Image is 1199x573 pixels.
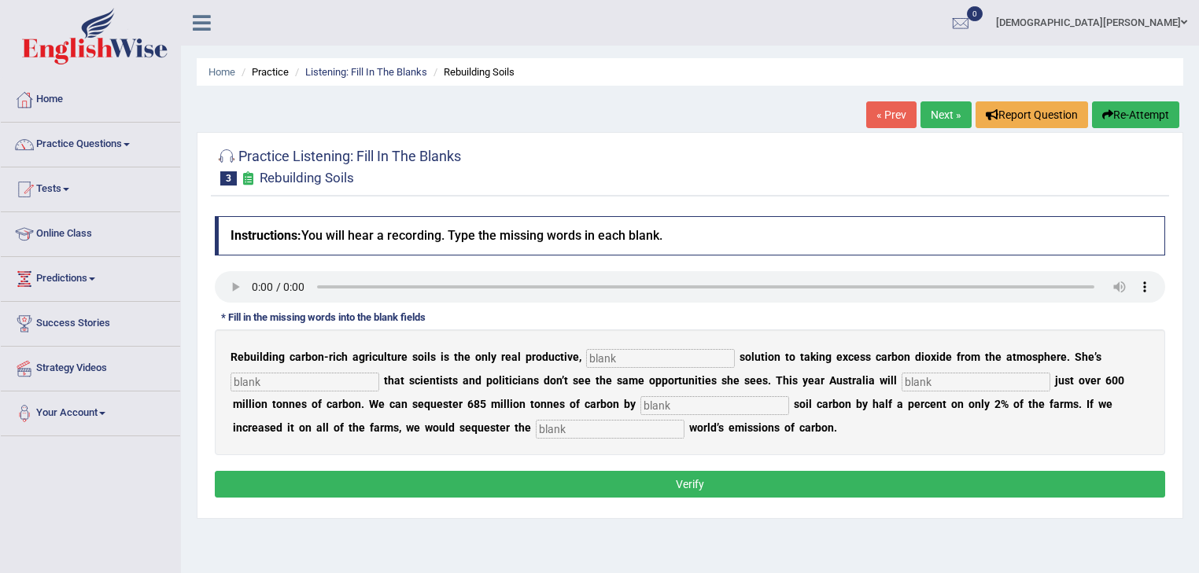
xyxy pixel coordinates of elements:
[1112,374,1118,387] b: 0
[564,374,568,387] b: t
[521,374,527,387] b: a
[1,212,180,252] a: Online Class
[810,351,816,363] b: k
[395,398,401,410] b: a
[1,78,180,117] a: Home
[544,374,550,387] b: d
[869,374,875,387] b: a
[865,351,871,363] b: s
[695,374,698,387] b: i
[579,351,581,363] b: ,
[215,471,1165,498] button: Verify
[744,374,750,387] b: s
[599,374,606,387] b: h
[559,398,565,410] b: s
[263,351,269,363] b: d
[220,171,237,185] span: 3
[555,351,560,363] b: c
[369,351,372,363] b: i
[688,374,695,387] b: n
[965,351,971,363] b: o
[418,398,424,410] b: e
[480,398,486,410] b: 5
[705,374,711,387] b: e
[939,351,946,363] b: d
[519,398,526,410] b: n
[536,351,542,363] b: o
[464,351,470,363] b: e
[1058,374,1064,387] b: u
[215,310,432,325] div: * Fill in the missing words into the blank fields
[662,374,668,387] b: p
[532,351,536,363] b: r
[359,351,365,363] b: g
[570,398,576,410] b: o
[1050,351,1057,363] b: e
[915,351,921,363] b: d
[1057,351,1061,363] b: r
[418,351,424,363] b: o
[454,351,458,363] b: t
[765,351,768,363] b: i
[401,351,408,363] b: e
[505,351,511,363] b: e
[507,398,510,410] b: l
[326,398,332,410] b: c
[1094,351,1096,363] b: ’
[967,6,983,21] span: 0
[526,351,532,363] b: p
[585,398,590,410] b: c
[430,351,436,363] b: s
[305,66,427,78] a: Listening: Fill In The Blanks
[585,374,591,387] b: e
[860,351,865,363] b: s
[491,398,500,410] b: m
[238,64,289,79] li: Practice
[540,398,547,410] b: n
[448,398,452,410] b: t
[727,374,733,387] b: h
[1067,351,1070,363] b: .
[1013,351,1016,363] b: t
[427,351,430,363] b: l
[240,171,256,186] small: Exam occurring question
[1075,351,1082,363] b: S
[622,374,629,387] b: a
[505,374,509,387] b: t
[536,420,684,439] input: blank
[436,374,440,387] b: t
[272,398,276,410] b: t
[401,398,408,410] b: n
[1006,351,1013,363] b: a
[329,351,333,363] b: r
[783,374,789,387] b: h
[785,351,789,363] b: t
[443,398,448,410] b: s
[1082,351,1088,363] b: h
[816,351,819,363] b: i
[573,351,579,363] b: e
[361,398,364,410] b: .
[333,351,336,363] b: i
[301,398,307,410] b: s
[424,398,430,410] b: q
[500,398,504,410] b: i
[751,351,754,363] b: l
[1055,374,1058,387] b: j
[655,374,662,387] b: p
[369,398,378,410] b: W
[904,351,910,363] b: n
[678,374,682,387] b: t
[1061,351,1067,363] b: e
[510,398,513,410] b: i
[437,398,443,410] b: e
[378,351,384,363] b: u
[876,351,881,363] b: c
[881,351,887,363] b: a
[388,374,394,387] b: h
[504,398,507,410] b: l
[891,374,894,387] b: l
[481,351,488,363] b: n
[215,216,1165,255] h4: You will hear a recording. Type the missing words in each blank.
[444,351,449,363] b: s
